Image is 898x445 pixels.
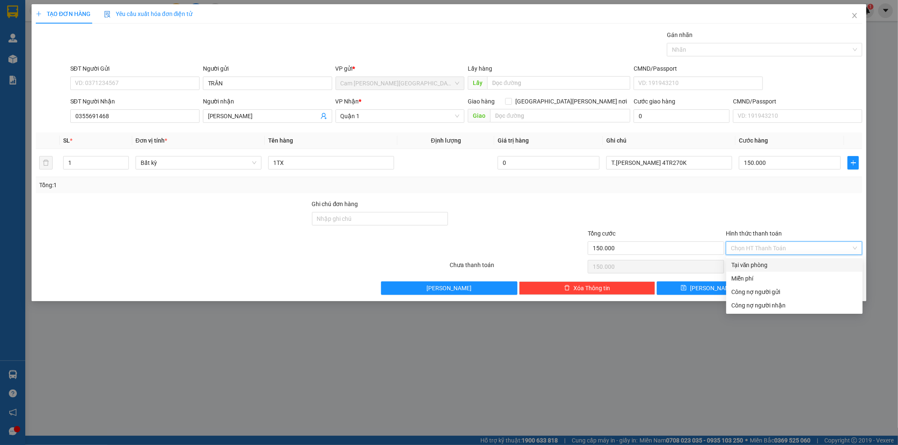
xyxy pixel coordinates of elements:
[468,98,495,105] span: Giao hàng
[426,283,472,293] span: [PERSON_NAME]
[634,64,763,73] div: CMND/Passport
[667,32,693,38] label: Gán nhãn
[726,230,782,237] label: Hình thức thanh toán
[141,156,256,169] span: Bất kỳ
[63,137,70,144] span: SL
[519,281,656,295] button: deleteXóa Thông tin
[268,156,394,170] input: VD: Bàn, Ghế
[681,285,687,291] span: save
[731,301,858,310] div: Công nợ người nhận
[851,12,858,19] span: close
[657,281,759,295] button: save[PERSON_NAME]
[606,156,732,170] input: Ghi Chú
[848,159,858,166] span: plus
[468,109,490,122] span: Giao
[847,156,859,170] button: plus
[431,137,461,144] span: Định lượng
[104,11,111,18] img: icon
[70,64,200,73] div: SĐT Người Gửi
[490,109,630,122] input: Dọc đường
[449,260,587,275] div: Chưa thanh toán
[39,180,346,190] div: Tổng: 1
[487,76,630,90] input: Dọc đường
[70,97,200,106] div: SĐT Người Nhận
[39,156,53,170] button: delete
[603,132,735,149] th: Ghi chú
[136,137,167,144] span: Đơn vị tính
[634,98,675,105] label: Cước giao hàng
[468,65,492,72] span: Lấy hàng
[341,110,460,122] span: Quận 1
[320,113,327,119] span: user-add
[731,287,858,297] div: Công nợ người gửi
[36,11,91,17] span: TẠO ĐƠN HÀNG
[588,230,616,237] span: Tổng cước
[733,97,862,106] div: CMND/Passport
[268,137,293,144] span: Tên hàng
[726,299,863,312] div: Cước gửi hàng sẽ được ghi vào công nợ của người nhận
[336,98,359,105] span: VP Nhận
[498,137,529,144] span: Giá trị hàng
[312,201,358,207] label: Ghi chú đơn hàng
[341,77,460,90] span: Cam Thành Bắc
[573,283,610,293] span: Xóa Thông tin
[203,64,332,73] div: Người gửi
[36,11,42,17] span: plus
[726,285,863,299] div: Cước gửi hàng sẽ được ghi vào công nợ của người gửi
[381,281,517,295] button: [PERSON_NAME]
[336,64,465,73] div: VP gửi
[843,4,866,28] button: Close
[634,109,730,123] input: Cước giao hàng
[690,283,735,293] span: [PERSON_NAME]
[203,97,332,106] div: Người nhận
[512,97,630,106] span: [GEOGRAPHIC_DATA][PERSON_NAME] nơi
[104,11,193,17] span: Yêu cầu xuất hóa đơn điện tử
[468,76,487,90] span: Lấy
[564,285,570,291] span: delete
[739,137,768,144] span: Cước hàng
[731,260,858,270] div: Tại văn phòng
[731,274,858,283] div: Miễn phí
[312,212,448,225] input: Ghi chú đơn hàng
[498,156,600,170] input: 0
